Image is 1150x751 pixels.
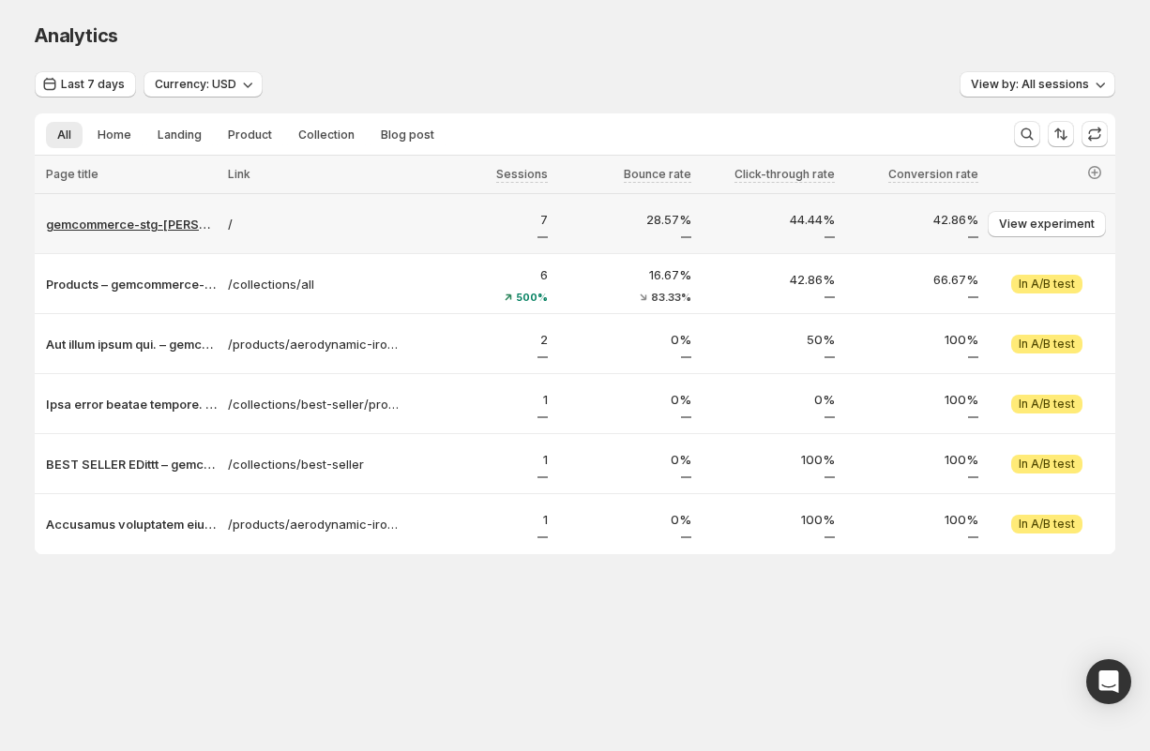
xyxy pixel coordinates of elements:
[734,167,835,182] span: Click-through rate
[144,71,263,98] button: Currency: USD
[1019,517,1075,532] span: In A/B test
[999,217,1095,232] span: View experiment
[888,167,978,182] span: Conversion rate
[46,395,217,413] button: Ipsa error beatae tempore. – gemcommerce-stg-[PERSON_NAME]
[1086,659,1131,704] div: Open Intercom Messenger
[1019,337,1075,352] span: In A/B test
[381,128,434,143] span: Blog post
[846,330,978,349] p: 100%
[416,510,548,529] p: 1
[46,275,217,293] button: Products – gemcommerce-stg-[PERSON_NAME]
[703,450,835,469] p: 100%
[228,167,250,181] span: Link
[846,510,978,529] p: 100%
[46,455,217,473] button: BEST SELLER EDittt – gemcommerce-stg-[PERSON_NAME]
[559,210,691,229] p: 28.57%
[1019,277,1075,292] span: In A/B test
[228,515,404,533] a: /products/aerodynamic-iron-bottle
[559,330,691,349] p: 0%
[57,128,71,143] span: All
[228,215,404,233] a: /
[35,71,136,98] button: Last 7 days
[624,167,691,182] span: Bounce rate
[416,330,548,349] p: 2
[703,390,835,409] p: 0%
[496,167,548,182] span: Sessions
[46,167,98,181] span: Page title
[35,24,118,47] span: Analytics
[971,77,1089,92] span: View by: All sessions
[559,510,691,529] p: 0%
[559,265,691,284] p: 16.67%
[416,390,548,409] p: 1
[228,395,404,413] a: /collections/best-seller/products/aerodynamic-iron-computer
[298,128,355,143] span: Collection
[46,335,217,353] button: Aut illum ipsum qui. – gemcommerce-stg-[PERSON_NAME]
[703,330,835,349] p: 50%
[988,211,1106,237] button: View experiment
[228,275,404,293] a: /collections/all
[46,215,217,233] button: gemcommerce-stg-[PERSON_NAME]
[155,77,236,92] span: Currency: USD
[46,515,217,533] button: Accusamus voluptatem eius aut. – gemcommerce-stg-[PERSON_NAME]
[559,450,691,469] p: 0%
[703,510,835,529] p: 100%
[416,210,548,229] p: 7
[228,455,404,473] a: /collections/best-seller
[703,210,835,229] p: 44.44%
[1019,457,1075,472] span: In A/B test
[703,270,835,289] p: 42.86%
[846,270,978,289] p: 66.67%
[158,128,202,143] span: Landing
[228,128,272,143] span: Product
[416,265,548,284] p: 6
[61,77,125,92] span: Last 7 days
[846,450,978,469] p: 100%
[98,128,131,143] span: Home
[1048,121,1074,147] button: Sort the results
[559,390,691,409] p: 0%
[516,292,548,303] span: 500%
[1014,121,1040,147] button: Search and filter results
[416,450,548,469] p: 1
[228,335,404,353] a: /products/aerodynamic-iron-chair
[1019,397,1075,412] span: In A/B test
[846,390,978,409] p: 100%
[651,292,691,303] span: 83.33%
[960,71,1115,98] button: View by: All sessions
[846,210,978,229] p: 42.86%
